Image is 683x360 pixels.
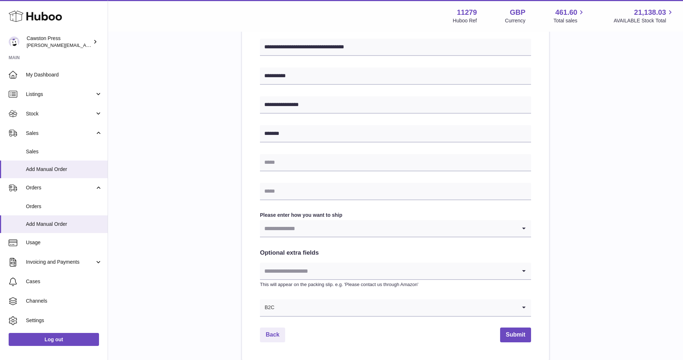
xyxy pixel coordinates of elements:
h2: Optional extra fields [260,249,531,257]
span: Stock [26,110,95,117]
label: Please enter how you want to ship [260,212,531,219]
strong: 11279 [457,8,477,17]
strong: GBP [510,8,525,17]
div: Search for option [260,299,531,317]
p: This will appear on the packing slip. e.g. 'Please contact us through Amazon' [260,281,531,288]
div: Cawston Press [27,35,91,49]
div: Huboo Ref [453,17,477,24]
button: Submit [500,328,531,342]
span: Orders [26,203,102,210]
span: Add Manual Order [26,166,102,173]
span: [PERSON_NAME][EMAIL_ADDRESS][PERSON_NAME][DOMAIN_NAME] [27,42,183,48]
span: Cases [26,278,102,285]
div: Search for option [260,263,531,280]
a: 461.60 Total sales [553,8,585,24]
a: Back [260,328,285,342]
span: Usage [26,239,102,246]
span: Add Manual Order [26,221,102,228]
input: Search for option [275,299,517,316]
span: Invoicing and Payments [26,259,95,265]
a: Log out [9,333,99,346]
div: Search for option [260,220,531,237]
input: Search for option [260,263,517,279]
span: Sales [26,130,95,137]
span: Listings [26,91,95,98]
span: Channels [26,298,102,304]
span: 461.60 [555,8,577,17]
span: B2C [260,299,275,316]
span: Settings [26,317,102,324]
div: Currency [505,17,526,24]
span: Orders [26,184,95,191]
span: My Dashboard [26,71,102,78]
span: 21,138.03 [634,8,666,17]
span: AVAILABLE Stock Total [614,17,674,24]
img: thomas.carson@cawstonpress.com [9,36,19,47]
a: 21,138.03 AVAILABLE Stock Total [614,8,674,24]
span: Total sales [553,17,585,24]
input: Search for option [260,220,517,237]
span: Sales [26,148,102,155]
